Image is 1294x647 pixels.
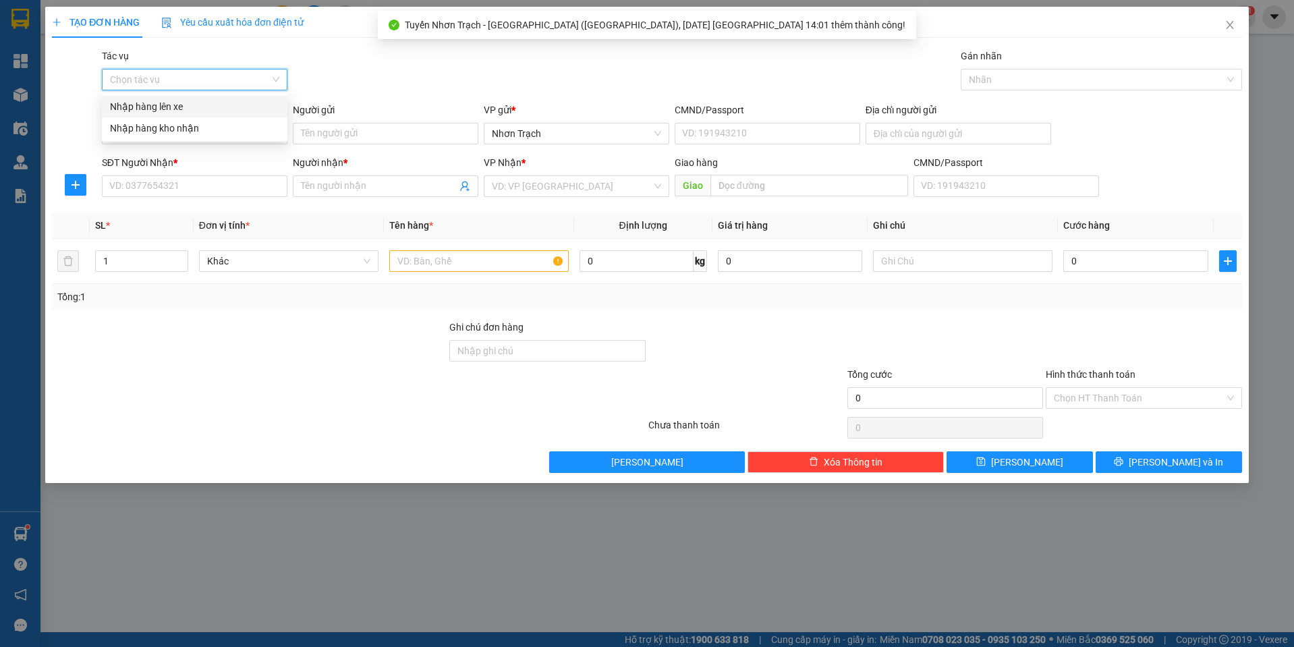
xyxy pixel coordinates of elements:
span: plus [52,18,61,27]
div: Tổng: 1 [57,289,499,304]
span: Tên hàng [389,220,433,231]
input: Dọc đường [710,175,908,196]
span: delete [809,457,818,468]
div: VP gửi [484,103,669,117]
button: [PERSON_NAME] [549,451,746,473]
span: Giao hàng [675,157,718,168]
span: plus [65,179,86,190]
span: plus [1220,256,1236,266]
span: Đơn vị tính [199,220,250,231]
div: Người gửi [293,103,478,117]
div: CMND/Passport [913,155,1099,170]
input: VD: Bàn, Ghế [389,250,569,272]
div: SĐT Người Nhận [102,155,287,170]
button: printer[PERSON_NAME] và In [1096,451,1242,473]
label: Tác vụ [102,51,129,61]
label: Ghi chú đơn hàng [449,322,524,333]
input: 0 [718,250,863,272]
span: printer [1114,457,1123,468]
span: SL [95,220,106,231]
button: Close [1211,7,1249,45]
span: check-circle [389,20,399,30]
span: TẠO ĐƠN HÀNG [52,17,140,28]
label: Hình thức thanh toán [1046,369,1135,380]
span: Yêu cầu xuất hóa đơn điện tử [161,17,304,28]
span: close [1225,20,1235,30]
div: Chưa thanh toán [647,418,846,441]
span: [PERSON_NAME] [611,455,683,470]
label: Gán nhãn [961,51,1002,61]
span: save [976,457,986,468]
div: Địa chỉ người gửi [866,103,1051,117]
button: plus [65,174,86,196]
span: Định lượng [619,220,667,231]
input: Địa chỉ của người gửi [866,123,1051,144]
span: user-add [459,181,470,192]
span: Giá trị hàng [718,220,768,231]
span: Giao [675,175,710,196]
div: CMND/Passport [675,103,860,117]
button: deleteXóa Thông tin [748,451,944,473]
span: [PERSON_NAME] và In [1129,455,1223,470]
input: Ghi Chú [873,250,1052,272]
div: Nhập hàng kho nhận [110,121,279,136]
span: [PERSON_NAME] [991,455,1063,470]
div: Người nhận [293,155,478,170]
img: icon [161,18,172,28]
div: Nhập hàng lên xe [110,99,279,114]
span: Khác [207,251,370,271]
input: Ghi chú đơn hàng [449,340,646,362]
div: Nhập hàng kho nhận [102,117,287,139]
button: save[PERSON_NAME] [947,451,1093,473]
span: Cước hàng [1063,220,1110,231]
button: delete [57,250,79,272]
span: Xóa Thông tin [824,455,882,470]
span: Nhơn Trạch [492,123,661,144]
button: plus [1219,250,1237,272]
span: VP Nhận [484,157,522,168]
span: kg [694,250,707,272]
div: Nhập hàng lên xe [102,96,287,117]
span: Tuyến Nhơn Trạch - [GEOGRAPHIC_DATA] ([GEOGRAPHIC_DATA]), [DATE] [GEOGRAPHIC_DATA] 14:01 thêm thà... [405,20,905,30]
span: Tổng cước [847,369,892,380]
th: Ghi chú [868,213,1058,239]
